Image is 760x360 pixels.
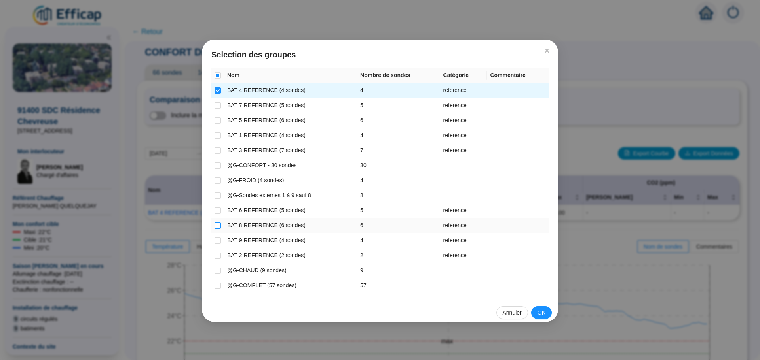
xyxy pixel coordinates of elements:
[224,173,357,188] td: @G-FROID (4 sondes)
[538,309,545,317] span: OK
[503,309,522,317] span: Annuler
[440,128,487,143] td: reference
[224,98,357,113] td: BAT 7 REFERENCE (5 sondes)
[357,203,440,218] td: 5
[357,173,440,188] td: 4
[357,218,440,233] td: 6
[224,68,357,83] th: Nom
[440,233,487,248] td: reference
[224,158,357,173] td: @G-CONFORT - 30 sondes
[224,278,357,293] td: @G-COMPLET (57 sondes)
[541,44,553,57] button: Close
[224,113,357,128] td: BAT 5 REFERENCE (6 sondes)
[224,233,357,248] td: BAT 9 REFERENCE (4 sondes)
[224,143,357,158] td: BAT 3 REFERENCE (7 sondes)
[357,113,440,128] td: 6
[224,263,357,278] td: @G-CHAUD (9 sondes)
[211,49,549,60] span: Selection des groupes
[224,218,357,233] td: BAT 8 REFERENCE (6 sondes)
[357,233,440,248] td: 4
[531,306,552,319] button: OK
[357,188,440,203] td: 8
[440,218,487,233] td: reference
[440,203,487,218] td: reference
[224,128,357,143] td: BAT 1 REFERENCE (4 sondes)
[541,47,553,54] span: Fermer
[357,263,440,278] td: 9
[487,68,549,83] th: Commentaire
[440,248,487,263] td: reference
[224,248,357,263] td: BAT 2 REFERENCE (2 sondes)
[224,203,357,218] td: BAT 6 REFERENCE (5 sondes)
[224,83,357,98] td: BAT 4 REFERENCE (4 sondes)
[440,143,487,158] td: reference
[357,83,440,98] td: 4
[440,113,487,128] td: reference
[440,68,487,83] th: Catégorie
[440,98,487,113] td: reference
[357,128,440,143] td: 4
[357,248,440,263] td: 2
[544,47,550,54] span: close
[357,278,440,293] td: 57
[357,143,440,158] td: 7
[224,188,357,203] td: @G-Sondes externes 1 à 9 sauf 8
[357,68,440,83] th: Nombre de sondes
[357,158,440,173] td: 30
[440,83,487,98] td: reference
[496,306,528,319] button: Annuler
[357,98,440,113] td: 5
